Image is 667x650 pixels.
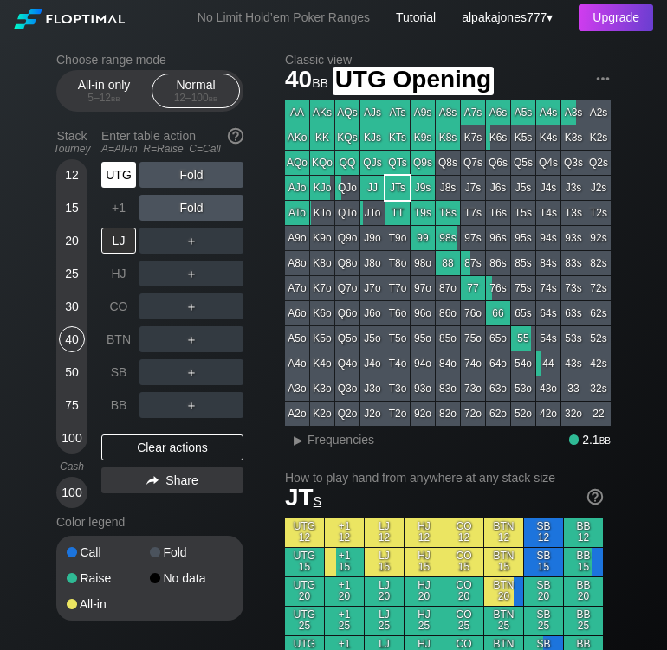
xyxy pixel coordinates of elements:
[310,125,334,150] div: KK
[360,251,385,275] div: J8o
[285,376,309,401] div: A3o
[511,301,535,325] div: 65s
[285,276,309,300] div: A7o
[333,67,494,95] span: UTG Opening
[308,433,374,447] span: Frequencies
[385,276,410,300] div: T7o
[436,100,460,125] div: A8s
[411,226,435,250] div: 99
[511,100,535,125] div: A5s
[226,126,245,145] img: help.32db89a4.svg
[436,251,460,275] div: 88
[139,392,243,418] div: ＋
[310,326,334,351] div: K5o
[360,376,385,401] div: J3o
[59,228,85,254] div: 20
[536,351,560,376] div: 44
[524,607,563,635] div: SB 25
[335,125,359,150] div: KQs
[139,162,243,188] div: Fold
[101,293,136,319] div: CO
[396,10,436,24] a: Tutorial
[486,125,510,150] div: K6s
[569,433,611,447] div: 2.1
[285,518,324,547] div: UTG 12
[335,376,359,401] div: Q3o
[285,607,324,635] div: UTG 25
[385,251,410,275] div: T8o
[64,74,144,107] div: All-in only
[411,326,435,351] div: 95o
[285,301,309,325] div: A6o
[586,487,605,506] img: help.32db89a4.svg
[511,402,535,426] div: 52o
[385,125,410,150] div: KTs
[67,598,150,610] div: All-in
[285,226,309,250] div: A9o
[59,479,85,505] div: 100
[524,518,563,547] div: SB 12
[536,125,560,150] div: K4s
[285,201,309,225] div: ATo
[365,518,404,547] div: LJ 12
[49,143,94,155] div: Tourney
[385,151,410,175] div: QTs
[310,176,334,200] div: KJo
[385,301,410,325] div: T6o
[59,359,85,385] div: 50
[282,67,331,95] span: 40
[586,226,611,250] div: 92s
[360,276,385,300] div: J7o
[111,92,120,104] span: bb
[285,53,611,67] h2: Classic view
[461,402,485,426] div: 72o
[310,201,334,225] div: KTo
[385,351,410,376] div: T4o
[536,402,560,426] div: 42o
[285,577,324,606] div: UTG 20
[360,301,385,325] div: J6o
[444,518,483,547] div: CO 12
[484,548,523,576] div: BTN 15
[101,261,136,286] div: HJ
[461,125,485,150] div: K7s
[59,326,85,352] div: 40
[310,351,334,376] div: K4o
[561,402,586,426] div: 32o
[312,72,328,91] span: bb
[172,10,396,29] div: No Limit Hold’em Poker Ranges
[586,100,611,125] div: A2s
[511,151,535,175] div: Q5s
[310,276,334,300] div: K7o
[139,359,243,385] div: ＋
[457,8,555,27] div: ▾
[360,125,385,150] div: KJs
[461,201,485,225] div: T7s
[101,195,136,221] div: +1
[335,201,359,225] div: QTo
[325,607,364,635] div: +1 25
[335,251,359,275] div: Q8o
[101,228,136,254] div: LJ
[599,433,611,447] span: bb
[511,251,535,275] div: 85s
[461,251,485,275] div: 87s
[385,176,410,200] div: JTs
[586,125,611,150] div: K2s
[385,201,410,225] div: TT
[561,151,586,175] div: Q3s
[561,376,586,401] div: 33
[405,548,444,576] div: HJ 15
[405,518,444,547] div: HJ 12
[335,402,359,426] div: Q2o
[586,201,611,225] div: T2s
[486,176,510,200] div: J6s
[365,577,404,606] div: LJ 20
[59,195,85,221] div: 15
[536,151,560,175] div: Q4s
[59,162,85,188] div: 12
[436,326,460,351] div: 85o
[285,326,309,351] div: A5o
[101,467,243,493] div: Share
[486,226,510,250] div: 96s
